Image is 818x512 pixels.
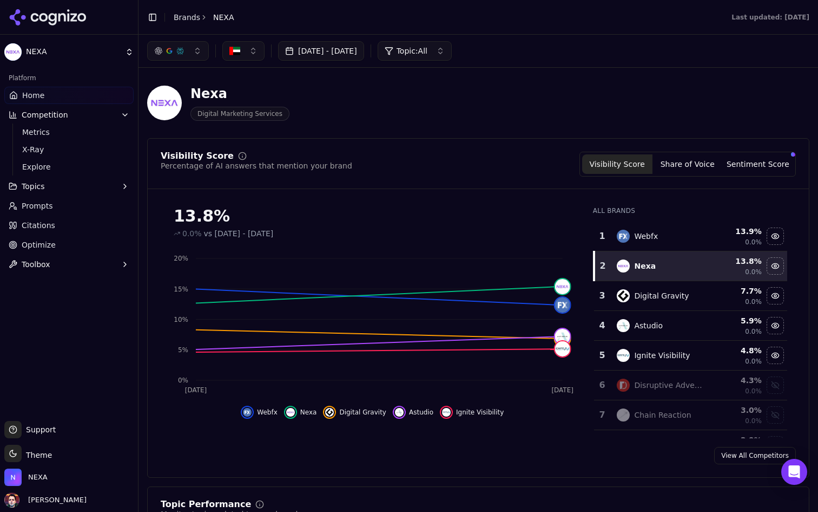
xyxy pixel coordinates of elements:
span: Nexa [300,408,317,417]
span: Competition [22,109,68,120]
button: Hide nexa data [284,406,317,419]
tr: 2nexaNexa13.8%0.0%Hide nexa data [594,251,787,281]
button: Hide digital gravity data [323,406,386,419]
span: 0.0% [745,268,762,276]
img: webfx [555,297,570,313]
img: NEXA [4,469,22,486]
img: chain reaction [617,409,630,422]
img: ignite visibility [617,349,630,362]
span: 0.0% [745,387,762,396]
div: 4.3 % [713,375,762,386]
img: NEXA [4,43,22,61]
span: 0.0% [745,297,762,306]
div: Last updated: [DATE] [731,13,809,22]
nav: breadcrumb [174,12,234,23]
img: nexa [617,260,630,273]
div: 5 [598,349,606,362]
button: Show chain reaction data [767,406,784,424]
div: 6 [598,379,606,392]
span: Metrics [22,127,116,138]
img: digital gravity [617,289,630,302]
div: 7.7 % [713,286,762,296]
img: astudio [555,329,570,344]
img: digital gravity [325,408,334,417]
a: View All Competitors [714,447,796,464]
span: [PERSON_NAME] [24,495,87,505]
tr: 7chain reactionChain Reaction3.0%0.0%Show chain reaction data [594,400,787,430]
span: Topic: All [397,46,427,56]
span: Prompts [22,200,53,211]
a: Optimize [4,236,134,254]
button: Hide ignite visibility data [767,347,784,364]
div: Digital Gravity [634,290,689,301]
div: 13.8% [174,206,571,226]
tspan: [DATE] [185,386,207,394]
button: Hide webfx data [767,228,784,245]
tr: 6disruptive advertisingDisruptive Advertising4.3%0.0%Show disruptive advertising data [594,371,787,400]
button: Visibility Score [582,154,652,174]
button: Hide digital gravity data [767,287,784,304]
div: Platform [4,69,134,87]
a: Metrics [18,125,121,140]
div: Chain Reaction [634,410,691,420]
img: AE [229,46,240,56]
div: 4.8 % [713,345,762,356]
tr: 5ignite visibilityIgnite Visibility4.8%0.0%Hide ignite visibility data [594,341,787,371]
span: NEXA [213,12,234,23]
span: Astudio [409,408,433,417]
img: astudio [395,408,404,417]
button: Hide nexa data [767,257,784,275]
tspan: 10% [174,316,188,323]
div: 7 [598,409,606,422]
div: 13.8 % [713,256,762,267]
button: Toolbox [4,256,134,273]
div: All Brands [593,206,787,215]
span: Toolbox [22,259,50,270]
span: X-Ray [22,144,116,155]
button: Hide ignite visibility data [440,406,504,419]
span: 0.0% [745,417,762,425]
span: vs [DATE] - [DATE] [204,228,274,239]
span: Optimize [22,239,56,250]
img: disruptive advertising [617,379,630,392]
div: Visibility Score [161,152,234,160]
span: Digital Marketing Services [190,107,289,121]
div: Open Intercom Messenger [781,459,807,485]
img: NEXA [147,86,182,120]
span: 0.0% [745,238,762,247]
div: Percentage of AI answers that mention your brand [161,160,352,171]
button: Show red berries data [767,436,784,453]
div: Webfx [634,231,658,242]
div: Nexa [190,85,289,102]
tspan: 15% [174,286,188,293]
a: Prompts [4,197,134,215]
a: Home [4,87,134,104]
img: webfx [243,408,252,417]
div: 5.9 % [713,315,762,326]
div: Nexa [634,261,656,271]
tspan: 20% [174,255,188,262]
div: Topic Performance [161,500,251,509]
tspan: 5% [178,346,188,354]
img: ignite visibility [555,341,570,357]
a: X-Ray [18,142,121,157]
div: Disruptive Advertising [634,380,704,391]
tr: 1webfxWebfx13.9%0.0%Hide webfx data [594,222,787,251]
tr: 2.9%Show red berries data [594,430,787,460]
button: Share of Voice [652,154,723,174]
img: Deniz Ozcan [4,492,19,508]
span: 0.0% [182,228,202,239]
img: nexa [555,279,570,294]
button: Show disruptive advertising data [767,377,784,394]
a: Explore [18,159,121,174]
span: Ignite Visibility [456,408,504,417]
span: Digital Gravity [339,408,386,417]
span: Explore [22,161,116,172]
button: Hide astudio data [767,317,784,334]
div: 1 [598,230,606,243]
span: 0.0% [745,327,762,336]
span: NEXA [26,47,121,57]
img: webfx [617,230,630,243]
span: Home [22,90,44,101]
span: Citations [22,220,55,231]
